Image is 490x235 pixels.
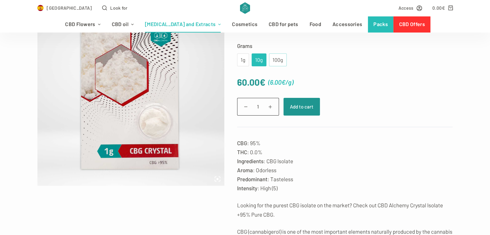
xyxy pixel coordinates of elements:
font: Aroma [237,167,253,173]
font: Intensity [237,185,257,191]
font: Grams [237,42,252,49]
font: Access [399,5,414,11]
font: Packs [373,21,388,27]
font: CBG [237,140,247,146]
font: CBD for pets [269,21,298,27]
button: Add to cart [283,98,320,116]
font: : CBG Isolate [264,158,293,164]
font: 1g [241,57,245,63]
font: : 0.0% [247,149,262,155]
font: Look for [110,5,127,11]
font: Looking for the purest CBG isolate on the market? Check out CBD Alchemy Crystal Isolate +95% Pure... [237,202,443,217]
font: € [260,77,265,88]
font: Accessories [332,21,362,27]
a: Select Country [37,4,92,12]
font: Ingredients [237,158,264,164]
font: : High (5) [257,185,277,191]
font: /g [285,78,292,86]
font: Cosmetics [232,21,257,27]
font: : Tasteless [267,176,293,182]
nav: Header menu [60,16,430,33]
font: Predominant [237,176,267,182]
font: CBD Offers [399,21,425,27]
font: [GEOGRAPHIC_DATA] [47,5,92,11]
font: 100g [273,57,283,63]
font: ) [292,78,293,86]
font: : Odorless [253,167,276,173]
font: ( [268,78,270,86]
a: Shopping cart [432,4,453,12]
font: CBD oil [112,21,129,27]
button: Open search form [102,4,127,12]
font: 0.00 [432,5,442,11]
font: : 95% [247,140,260,146]
input: Quantity of products [237,98,279,116]
font: [MEDICAL_DATA] and Extracts [145,21,216,27]
font: Food [310,21,321,27]
font: 6.00 [270,78,282,86]
img: CBD Alchemy [240,2,250,14]
font: 10g [255,57,263,63]
font: € [282,78,285,86]
font: THC [237,149,247,155]
font: Add to cart [290,104,313,109]
font: 60.00 [237,77,260,88]
font: CBD Flowers [65,21,95,27]
img: ES Flag [37,5,44,11]
font: € [442,5,445,11]
a: Access [399,4,422,12]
